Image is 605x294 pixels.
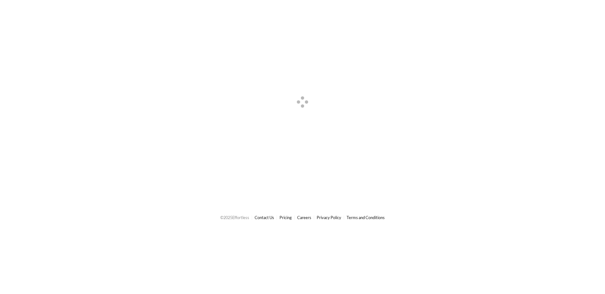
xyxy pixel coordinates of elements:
[297,215,311,220] a: Careers
[220,215,249,220] span: © 2025 Effortless
[347,215,385,220] a: Terms and Conditions
[255,215,274,220] a: Contact Us
[279,215,292,220] a: Pricing
[317,215,341,220] a: Privacy Policy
